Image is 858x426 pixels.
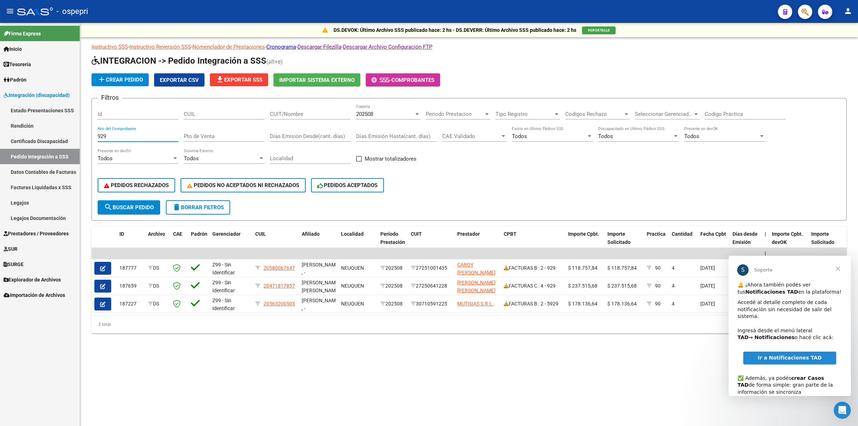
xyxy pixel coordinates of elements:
[4,291,65,299] span: Importación de Archivos
[4,76,26,84] span: Padrón
[263,265,295,271] span: 20580067647
[607,231,631,245] span: Importe Solicitado
[504,231,517,237] span: CPBT
[568,301,597,307] span: $ 178.136,64
[4,260,24,268] span: SURGE
[408,226,454,258] datatable-header-cell: CUIT
[700,301,715,307] span: [DATE]
[145,226,170,258] datatable-header-cell: Archivo
[4,276,61,284] span: Explorador de Archivos
[317,182,378,188] span: PEDIDOS ACEPTADOS
[92,43,847,51] p: - - - - -
[299,226,338,258] datatable-header-cell: Afiliado
[4,60,31,68] span: Tesorería
[811,231,834,253] span: Importe Solicitado devOK
[148,231,165,237] span: Archivo
[98,178,175,192] button: PEDIDOS RECHAZADOS
[684,133,699,139] span: Todos
[343,44,432,50] a: Descargar Archivo Configuración FTP
[263,283,295,289] span: 20471817857
[588,28,610,32] span: VER DETALLE
[765,250,766,256] span: |
[160,77,199,83] span: Exportar CSV
[457,301,494,307] span: MUTISIAS S.R.L.
[98,200,160,215] button: Buscar Pedido
[568,283,597,289] span: $ 237.515,68
[181,178,306,192] button: PEDIDOS NO ACEPTADOS NI RECHAZADOS
[504,300,562,308] div: FACTURAS B : 2 - 5929
[672,231,692,237] span: Cantidad
[119,282,142,290] div: 187659
[501,226,565,258] datatable-header-cell: CPBT
[302,280,341,302] span: [PERSON_NAME] [PERSON_NAME], -
[607,283,637,289] span: $ 237.515,68
[302,298,340,312] span: [PERSON_NAME] , -
[97,77,143,83] span: Crear Pedido
[655,301,661,307] span: 90
[380,231,405,245] span: Período Prestación
[266,44,296,50] a: Cronograma
[338,226,378,258] datatable-header-cell: Localidad
[644,226,669,258] datatable-header-cell: Practica
[454,226,501,258] datatable-header-cell: Prestador
[844,7,852,15] mat-icon: person
[173,231,182,237] span: CAE
[4,230,69,238] span: Prestadores / Proveedores
[170,226,188,258] datatable-header-cell: CAE
[148,264,167,272] div: DS
[380,282,405,290] div: 202508
[302,231,320,237] span: Afiliado
[98,93,122,103] h3: Filtros
[92,56,266,66] span: INTEGRACION -> Pedido Integración a SSS
[411,231,422,237] span: CUIT
[808,226,848,258] datatable-header-cell: Importe Solicitado devOK
[92,44,128,50] a: Instructivo SSS
[700,283,715,289] span: [DATE]
[672,265,675,271] span: 4
[565,111,623,117] span: Codigos Rechazo
[209,226,252,258] datatable-header-cell: Gerenciador
[104,204,154,211] span: Buscar Pedido
[255,231,266,237] span: CUIL
[380,264,405,272] div: 202508
[635,111,693,117] span: Seleccionar Gerenciador
[212,298,235,312] span: Z99 - Sin Identificar
[565,226,605,258] datatable-header-cell: Importe Cpbt.
[765,231,766,237] span: |
[371,77,391,83] span: -
[279,77,355,83] span: Importar Sistema Externo
[655,283,661,289] span: 90
[568,265,597,271] span: $ 118.757,84
[512,133,527,139] span: Todos
[700,265,715,271] span: [DATE]
[442,133,500,139] span: CAE Validado
[129,44,191,50] a: Instructivo Reversión SSS
[192,44,265,50] a: Nomenclador de Prestaciones
[148,282,167,290] div: DS
[341,265,364,271] span: NEUQUEN
[426,111,484,117] span: Periodo Prestacion
[730,226,762,258] datatable-header-cell: Días desde Emisión
[119,300,142,308] div: 187227
[191,231,207,237] span: Padrón
[172,204,224,211] span: Borrar Filtros
[172,203,181,211] mat-icon: delete
[252,226,299,258] datatable-header-cell: CUIL
[104,182,169,188] span: PEDIDOS RECHAZADOS
[365,155,416,163] span: Mostrar totalizadores
[457,280,495,294] span: [PERSON_NAME] [PERSON_NAME]
[700,231,726,237] span: Fecha Cpbt
[733,231,758,245] span: Días desde Emisión
[729,256,851,396] iframe: Intercom live chat mensaje
[378,226,408,258] datatable-header-cell: Período Prestación
[92,315,847,333] div: 3 total
[4,45,22,53] span: Inicio
[117,226,145,258] datatable-header-cell: ID
[504,264,562,272] div: FACTURAS B : 2 - 929
[457,231,480,237] span: Prestador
